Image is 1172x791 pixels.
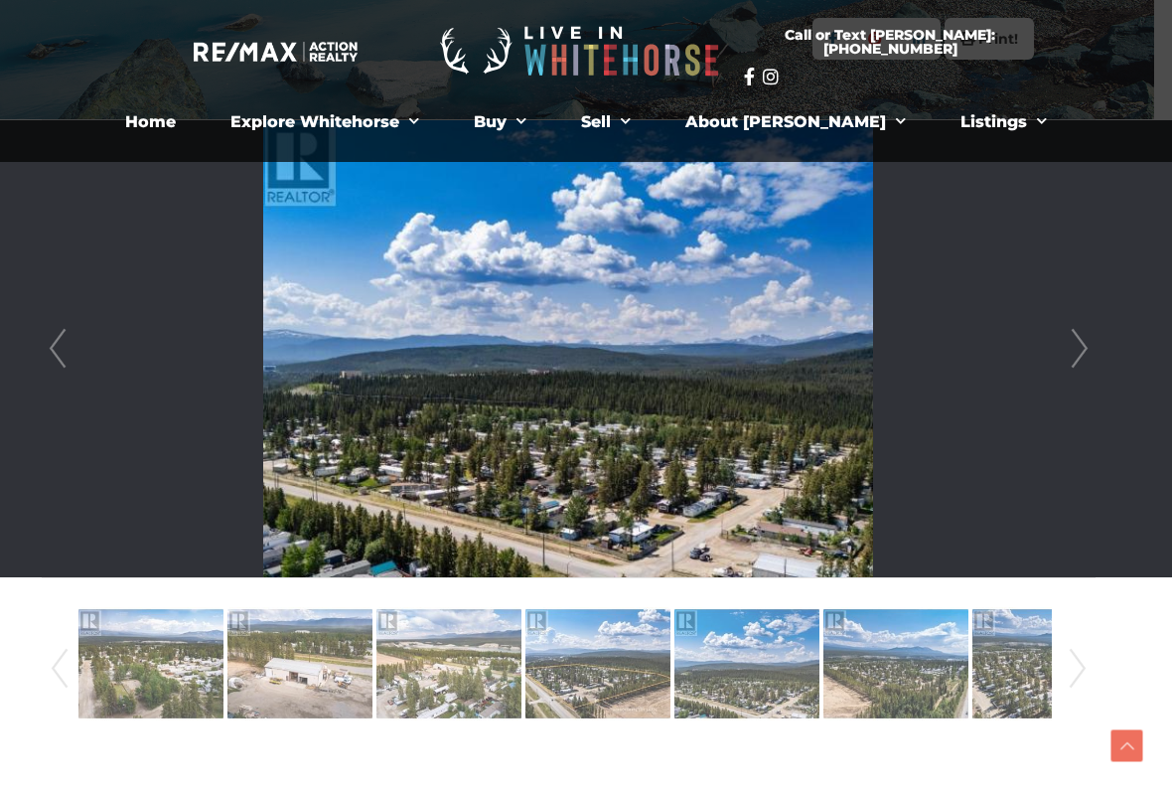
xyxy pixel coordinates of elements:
img: Property-28511703-Photo-1.jpg [78,607,223,720]
nav: Menu [110,102,1062,142]
img: Property-28511703-Photo-4.jpg [525,607,670,720]
a: Buy [459,102,541,142]
a: About [PERSON_NAME] [670,102,921,142]
span: Call or Text [PERSON_NAME]: [PHONE_NUMBER] [768,28,1012,56]
a: Sell [566,102,646,142]
a: Listings [946,102,1062,142]
a: Explore Whitehorse [216,102,434,142]
img: 986 Range Road, Whitehorse, Yukon Y1A 4V1 - Photo 5 - 16583 [263,120,872,577]
img: Property-28511703-Photo-7.jpg [972,607,1117,720]
a: Next [1065,120,1095,577]
a: Call or Text [PERSON_NAME]: [PHONE_NUMBER] [744,16,1036,68]
a: Home [110,102,191,142]
a: Prev [45,601,74,736]
img: Property-28511703-Photo-6.jpg [823,607,968,720]
img: Property-28511703-Photo-3.jpg [376,607,521,720]
a: Prev [43,120,73,577]
a: Next [1063,601,1093,736]
img: Property-28511703-Photo-2.jpg [227,607,372,720]
img: Property-28511703-Photo-5.jpg [674,607,819,720]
